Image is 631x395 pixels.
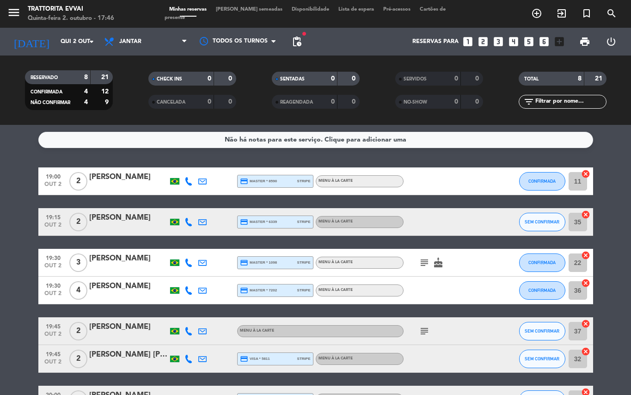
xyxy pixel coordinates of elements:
[319,357,353,360] span: MENU À LA CARTE
[208,99,211,105] strong: 0
[42,222,65,233] span: out 2
[101,74,110,80] strong: 21
[519,253,565,272] button: CONFIRMADA
[240,286,277,295] span: master * 7202
[579,36,590,47] span: print
[89,321,168,333] div: [PERSON_NAME]
[287,7,334,12] span: Disponibilidade
[519,322,565,340] button: SEM CONFIRMAR
[42,348,65,359] span: 19:45
[454,99,458,105] strong: 0
[211,7,287,12] span: [PERSON_NAME] semeadas
[7,6,21,19] i: menu
[519,350,565,368] button: SEM CONFIRMAR
[101,88,110,95] strong: 12
[553,36,565,48] i: add_box
[412,38,459,45] span: Reservas para
[157,100,185,105] span: CANCELADA
[334,7,379,12] span: Lista de espera
[240,259,277,267] span: master * 1098
[228,75,234,82] strong: 0
[89,171,168,183] div: [PERSON_NAME]
[42,263,65,273] span: out 2
[331,75,335,82] strong: 0
[319,260,353,264] span: MENU À LA CARTE
[595,75,604,82] strong: 21
[69,322,87,340] span: 2
[538,36,550,48] i: looks_6
[477,36,489,48] i: looks_two
[525,219,559,224] span: SEM CONFIRMAR
[523,36,535,48] i: looks_5
[280,77,305,81] span: SENTADAS
[119,38,141,45] span: Jantar
[208,75,211,82] strong: 0
[528,288,556,293] span: CONFIRMADA
[89,349,168,361] div: [PERSON_NAME] [PERSON_NAME]
[556,8,567,19] i: exit_to_app
[331,99,335,105] strong: 0
[581,347,590,356] i: cancel
[574,6,599,21] span: Reserva especial
[475,99,481,105] strong: 0
[69,172,87,191] span: 2
[581,169,590,179] i: cancel
[404,77,427,81] span: SERVIDOS
[581,210,590,219] i: cancel
[297,287,311,293] span: stripe
[240,355,248,363] i: credit_card
[549,6,574,21] span: WALK IN
[31,100,70,105] span: NÃO CONFIRMAR
[454,75,458,82] strong: 0
[84,74,88,80] strong: 8
[508,36,520,48] i: looks_4
[69,213,87,231] span: 2
[525,328,559,333] span: SEM CONFIRMAR
[240,259,248,267] i: credit_card
[301,31,307,37] span: fiber_manual_record
[89,280,168,292] div: [PERSON_NAME]
[42,331,65,342] span: out 2
[581,8,592,19] i: turned_in_not
[462,36,474,48] i: looks_one
[581,278,590,288] i: cancel
[42,171,65,181] span: 19:00
[228,99,234,105] strong: 0
[525,356,559,361] span: SEM CONFIRMAR
[240,218,248,226] i: credit_card
[240,355,270,363] span: visa * 5811
[69,281,87,300] span: 4
[404,100,427,105] span: NO-SHOW
[280,100,313,105] span: REAGENDADA
[28,14,114,23] div: Quinta-feira 2. outubro - 17:46
[86,36,97,47] i: arrow_drop_down
[42,211,65,222] span: 19:15
[291,36,302,47] span: pending_actions
[581,319,590,328] i: cancel
[598,28,624,56] div: LOG OUT
[379,7,415,12] span: Pré-acessos
[89,253,168,265] div: [PERSON_NAME]
[42,252,65,263] span: 19:30
[519,172,565,191] button: CONFIRMADA
[319,288,353,292] span: MENU À LA CARTE
[69,253,87,272] span: 3
[352,75,357,82] strong: 0
[528,260,556,265] span: CONFIRMADA
[240,286,248,295] i: credit_card
[297,178,311,184] span: stripe
[105,99,110,105] strong: 9
[225,135,406,145] div: Não há notas para este serviço. Clique para adicionar uma
[28,5,114,14] div: Trattorita Evvai
[42,290,65,301] span: out 2
[475,75,481,82] strong: 0
[581,251,590,260] i: cancel
[157,77,182,81] span: CHECK INS
[84,88,88,95] strong: 4
[42,359,65,370] span: out 2
[492,36,504,48] i: looks_3
[524,77,539,81] span: TOTAL
[523,96,534,107] i: filter_list
[419,257,430,268] i: subject
[84,99,88,105] strong: 4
